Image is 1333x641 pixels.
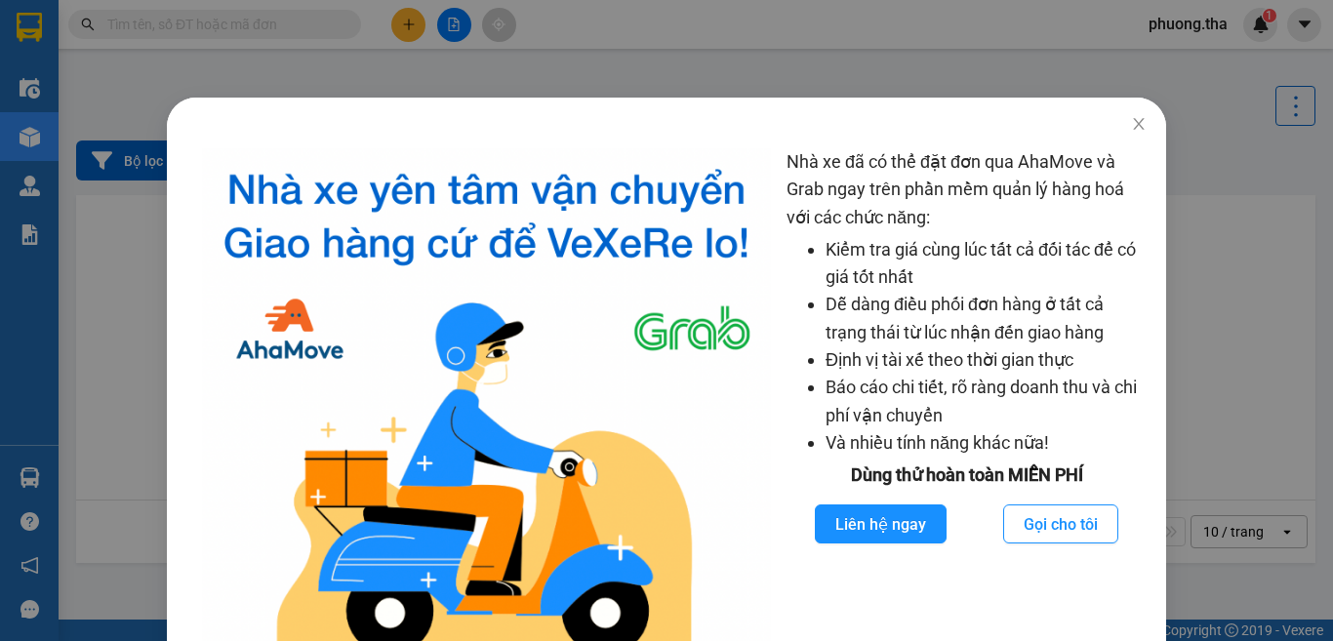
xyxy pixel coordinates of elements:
button: Gọi cho tôi [1003,504,1118,543]
button: Close [1111,98,1166,152]
span: Liên hệ ngay [835,512,926,537]
span: close [1131,116,1147,132]
li: Dễ dàng điều phối đơn hàng ở tất cả trạng thái từ lúc nhận đến giao hàng [826,291,1147,346]
li: Và nhiều tính năng khác nữa! [826,429,1147,457]
span: Gọi cho tôi [1024,512,1098,537]
div: Dùng thử hoàn toàn MIỄN PHÍ [787,461,1147,489]
button: Liên hệ ngay [815,504,947,543]
li: Báo cáo chi tiết, rõ ràng doanh thu và chi phí vận chuyển [826,374,1147,429]
li: Kiểm tra giá cùng lúc tất cả đối tác để có giá tốt nhất [826,236,1147,292]
li: Định vị tài xế theo thời gian thực [826,346,1147,374]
